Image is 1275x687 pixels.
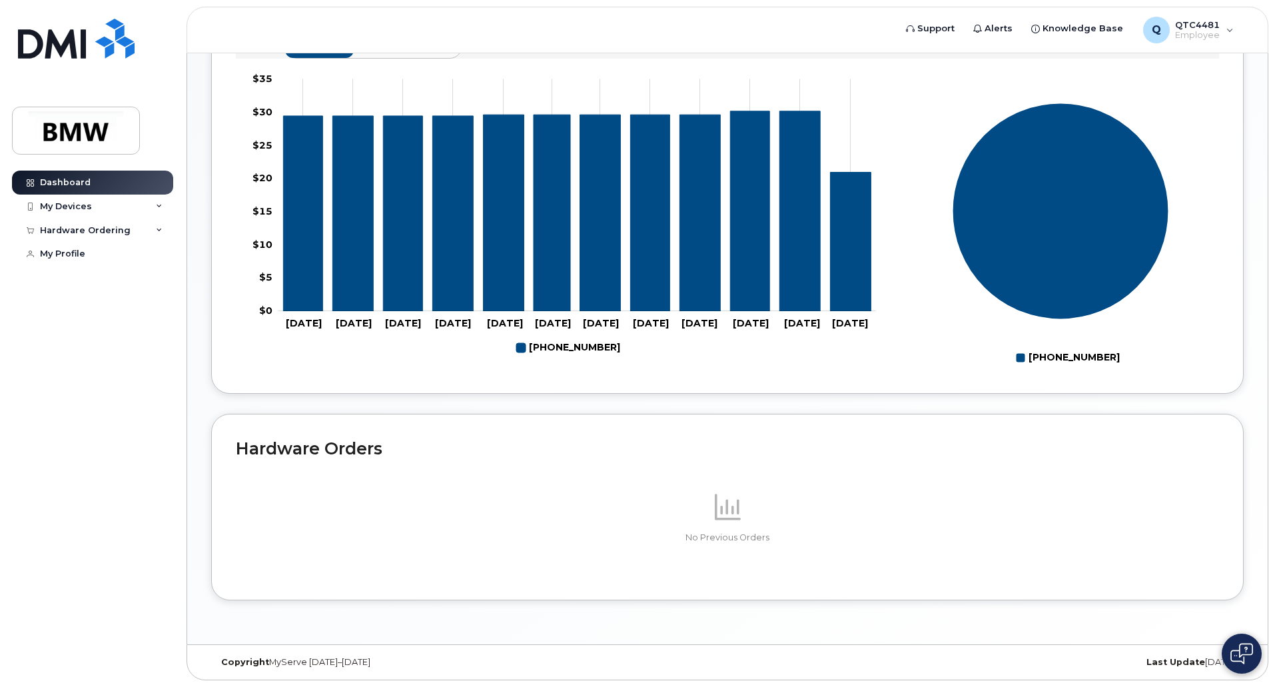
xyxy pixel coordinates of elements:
[221,657,269,667] strong: Copyright
[832,317,868,329] tspan: [DATE]
[583,317,619,329] tspan: [DATE]
[252,172,272,184] tspan: $20
[899,657,1244,668] div: [DATE]
[252,139,272,151] tspan: $25
[784,317,820,329] tspan: [DATE]
[252,105,272,117] tspan: $30
[286,317,322,329] tspan: [DATE]
[336,317,372,329] tspan: [DATE]
[733,317,769,329] tspan: [DATE]
[236,438,1219,458] h2: Hardware Orders
[633,317,669,329] tspan: [DATE]
[1022,15,1132,42] a: Knowledge Base
[487,317,523,329] tspan: [DATE]
[681,317,717,329] tspan: [DATE]
[953,103,1169,368] g: Chart
[1043,22,1123,35] span: Knowledge Base
[435,317,471,329] tspan: [DATE]
[259,271,272,283] tspan: $5
[1152,22,1161,38] span: Q
[1230,643,1253,664] img: Open chat
[516,337,620,359] g: 864-577-2756
[985,22,1013,35] span: Alerts
[1175,30,1220,41] span: Employee
[252,238,272,250] tspan: $10
[211,657,556,668] div: MyServe [DATE]–[DATE]
[964,15,1022,42] a: Alerts
[252,73,876,359] g: Chart
[1175,19,1220,30] span: QTC4481
[535,317,571,329] tspan: [DATE]
[1134,17,1243,43] div: QTC4481
[1146,657,1205,667] strong: Last Update
[252,73,272,85] tspan: $35
[385,317,421,329] tspan: [DATE]
[516,337,620,359] g: Legend
[897,15,964,42] a: Support
[236,532,1219,544] p: No Previous Orders
[259,305,272,317] tspan: $0
[283,111,871,311] g: 864-577-2756
[1016,346,1120,369] g: Legend
[252,205,272,217] tspan: $15
[953,103,1169,319] g: Series
[917,22,955,35] span: Support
